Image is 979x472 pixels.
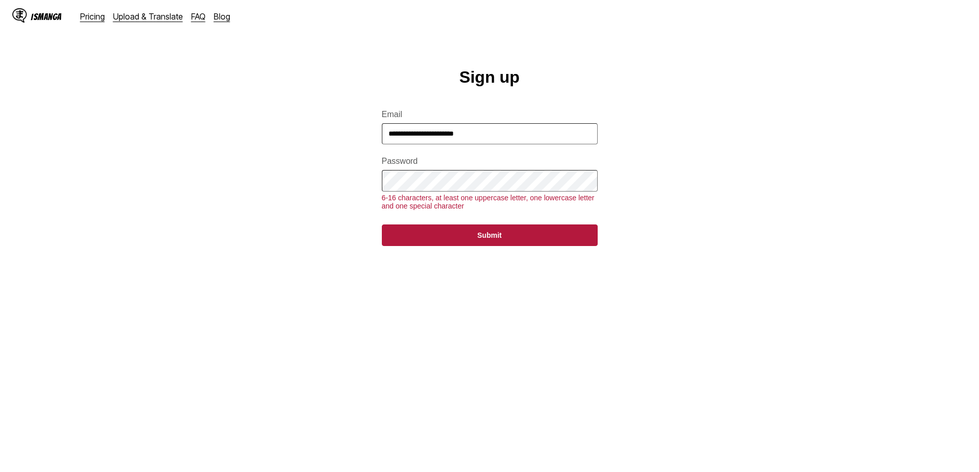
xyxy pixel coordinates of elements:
img: IsManga Logo [12,8,27,23]
h1: Sign up [459,68,520,87]
a: Blog [214,11,230,22]
button: Submit [382,224,598,246]
label: Password [382,157,598,166]
label: Email [382,110,598,119]
a: Upload & Translate [113,11,183,22]
a: IsManga LogoIsManga [12,8,80,25]
div: IsManga [31,12,62,22]
div: 6-16 characters, at least one uppercase letter, one lowercase letter and one special character [382,194,598,210]
a: FAQ [191,11,206,22]
a: Pricing [80,11,105,22]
